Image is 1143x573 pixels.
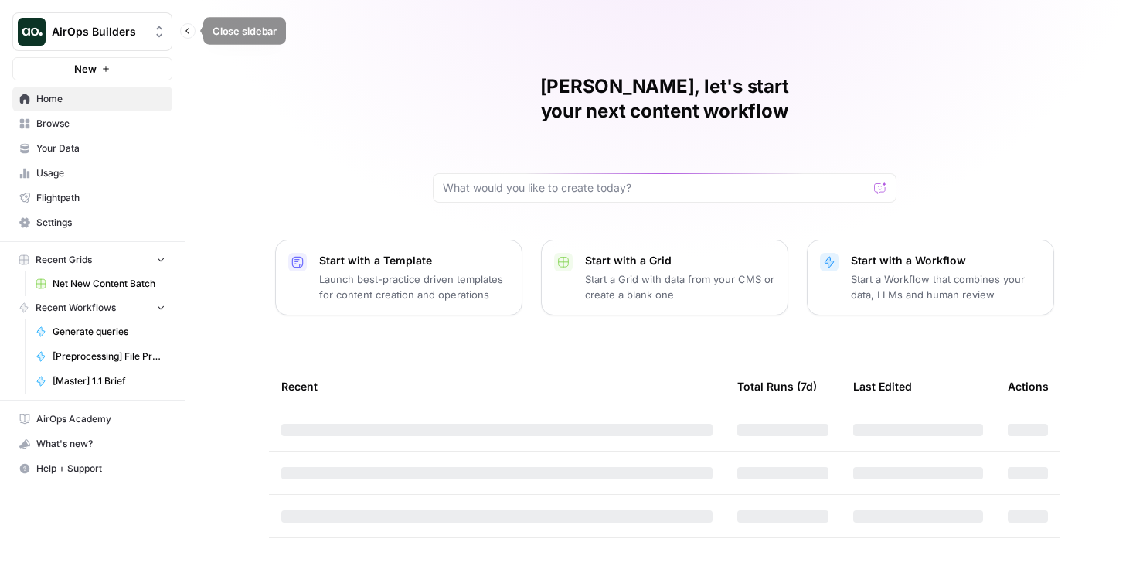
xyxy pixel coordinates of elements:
p: Start a Grid with data from your CMS or create a blank one [585,271,775,302]
a: [Master] 1.1 Brief [29,369,172,394]
span: Browse [36,117,165,131]
span: [Preprocessing] File Preprocessing [53,350,165,363]
span: Recent Grids [36,253,92,267]
p: Start with a Workflow [851,253,1041,268]
span: Settings [36,216,165,230]
button: Workspace: AirOps Builders [12,12,172,51]
button: Start with a WorkflowStart a Workflow that combines your data, LLMs and human review [807,240,1054,315]
a: Usage [12,161,172,186]
p: Launch best-practice driven templates for content creation and operations [319,271,509,302]
button: Recent Workflows [12,296,172,319]
span: Your Data [36,142,165,155]
a: Your Data [12,136,172,161]
span: Flightpath [36,191,165,205]
p: Start a Workflow that combines your data, LLMs and human review [851,271,1041,302]
a: Net New Content Batch [29,271,172,296]
button: New [12,57,172,80]
button: Start with a TemplateLaunch best-practice driven templates for content creation and operations [275,240,522,315]
div: Total Runs (7d) [737,365,817,408]
button: Start with a GridStart a Grid with data from your CMS or create a blank one [541,240,788,315]
a: Settings [12,210,172,235]
span: Recent Workflows [36,301,116,315]
img: AirOps Builders Logo [18,18,46,46]
span: Help + Support [36,462,165,476]
span: Net New Content Batch [53,277,165,291]
a: Flightpath [12,186,172,210]
div: Last Edited [853,365,912,408]
span: Generate queries [53,325,165,339]
a: Browse [12,111,172,136]
input: What would you like to create today? [443,180,868,196]
p: Start with a Grid [585,253,775,268]
span: AirOps Builders [52,24,145,39]
a: Home [12,87,172,111]
a: Generate queries [29,319,172,344]
button: What's new? [12,431,172,456]
span: [Master] 1.1 Brief [53,374,165,388]
button: Help + Support [12,456,172,481]
span: AirOps Academy [36,412,165,426]
div: Recent [281,365,713,408]
span: Home [36,92,165,106]
span: New [74,61,97,77]
button: Recent Grids [12,248,172,271]
a: [Preprocessing] File Preprocessing [29,344,172,369]
div: Actions [1008,365,1049,408]
a: AirOps Academy [12,407,172,431]
div: What's new? [13,432,172,455]
h1: [PERSON_NAME], let's start your next content workflow [433,74,896,124]
span: Usage [36,166,165,180]
p: Start with a Template [319,253,509,268]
